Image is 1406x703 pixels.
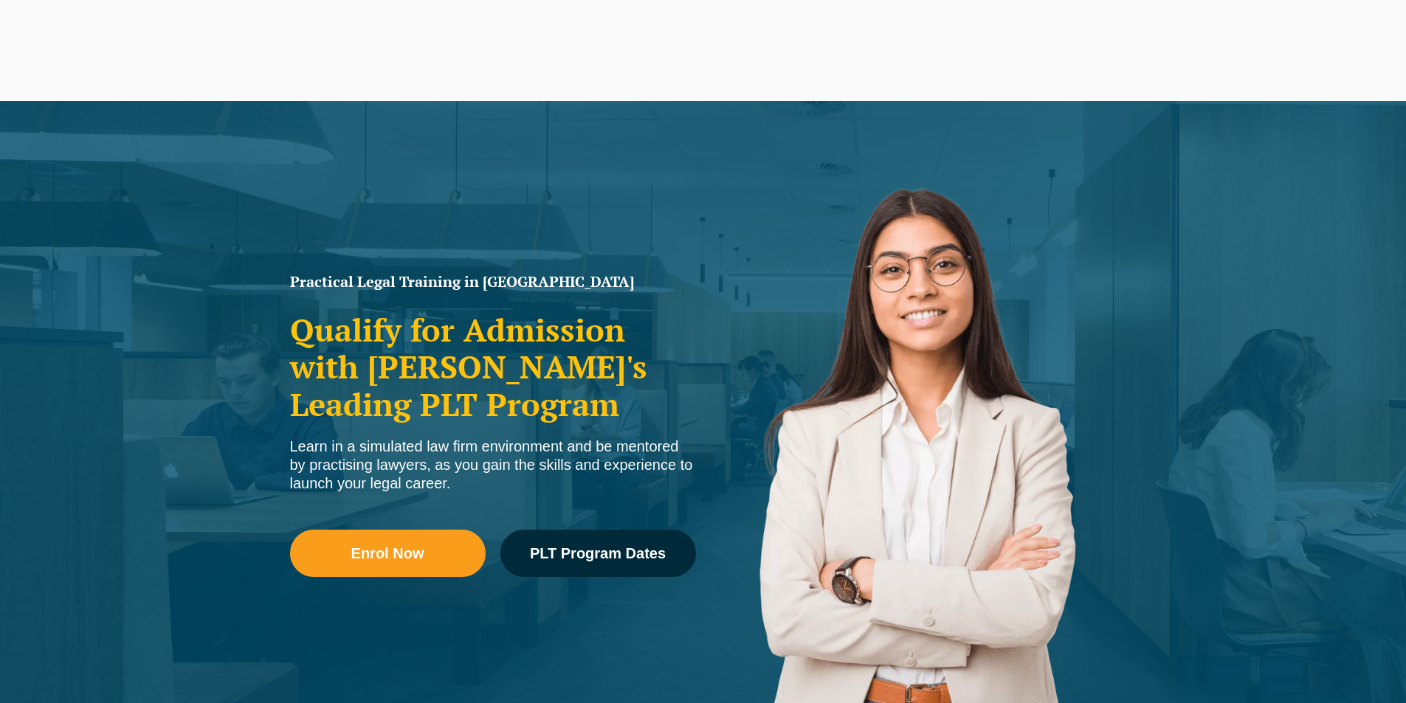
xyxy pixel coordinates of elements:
[290,437,696,493] div: Learn in a simulated law firm environment and be mentored by practising lawyers, as you gain the ...
[530,546,666,561] span: PLT Program Dates
[500,530,696,577] a: PLT Program Dates
[290,530,486,577] a: Enrol Now
[351,546,424,561] span: Enrol Now
[290,274,696,289] h1: Practical Legal Training in [GEOGRAPHIC_DATA]
[290,311,696,423] h2: Qualify for Admission with [PERSON_NAME]'s Leading PLT Program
